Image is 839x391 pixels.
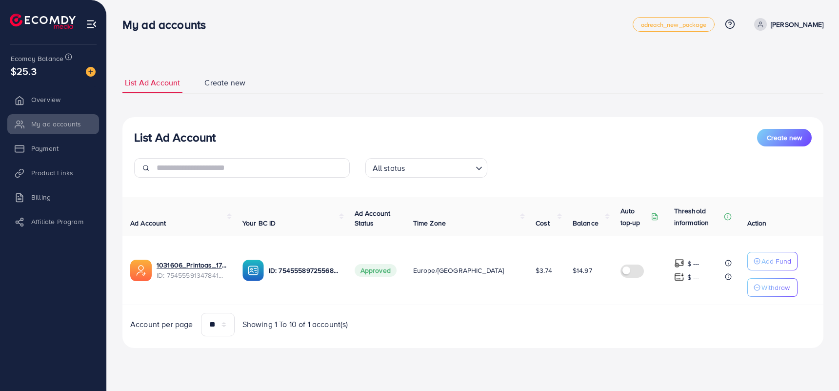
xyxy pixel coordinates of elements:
[86,67,96,77] img: image
[365,158,487,178] div: Search for option
[761,282,790,293] p: Withdraw
[536,266,552,275] span: $3.74
[355,264,397,277] span: Approved
[242,260,264,281] img: ic-ba-acc.ded83a64.svg
[157,260,227,270] a: 1031606_Printoas_1756837783947
[413,218,446,228] span: Time Zone
[674,258,684,268] img: top-up amount
[11,54,63,63] span: Ecomdy Balance
[767,133,802,143] span: Create new
[242,218,276,228] span: Your BC ID
[122,18,214,32] h3: My ad accounts
[204,77,245,88] span: Create new
[536,218,550,228] span: Cost
[633,17,715,32] a: adreach_new_package
[130,260,152,281] img: ic-ads-acc.e4c84228.svg
[620,205,649,228] p: Auto top-up
[771,19,823,30] p: [PERSON_NAME]
[747,278,798,297] button: Withdraw
[687,258,699,269] p: $ ---
[413,266,504,275] span: Europe/[GEOGRAPHIC_DATA]
[371,161,407,175] span: All status
[130,319,193,330] span: Account per page
[269,265,339,276] p: ID: 7545558972556820488
[408,159,471,175] input: Search for option
[573,266,592,275] span: $14.97
[86,19,97,30] img: menu
[750,18,823,31] a: [PERSON_NAME]
[134,130,216,144] h3: List Ad Account
[573,218,599,228] span: Balance
[761,255,791,267] p: Add Fund
[125,77,180,88] span: List Ad Account
[674,205,722,228] p: Threshold information
[355,208,391,228] span: Ad Account Status
[130,218,166,228] span: Ad Account
[674,272,684,282] img: top-up amount
[157,260,227,280] div: <span class='underline'>1031606_Printoas_1756837783947</span></br>7545559134784126994
[641,21,706,28] span: adreach_new_package
[11,64,37,78] span: $25.3
[157,270,227,280] span: ID: 7545559134784126994
[747,218,767,228] span: Action
[242,319,348,330] span: Showing 1 To 10 of 1 account(s)
[757,129,812,146] button: Create new
[10,14,76,29] img: logo
[687,271,699,283] p: $ ---
[747,252,798,270] button: Add Fund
